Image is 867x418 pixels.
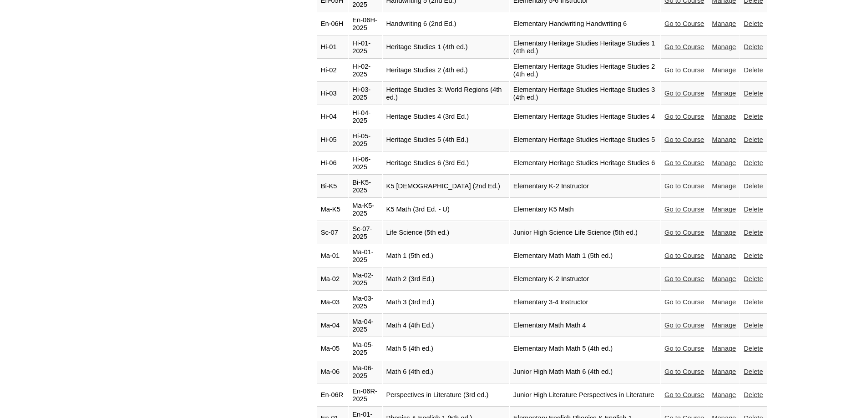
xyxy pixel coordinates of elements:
td: Hi-05 [317,129,349,151]
td: Math 3 (3rd Ed.) [383,291,509,314]
td: Hi-03-2025 [349,82,382,105]
td: Heritage Studies 2 (4th ed.) [383,59,509,82]
td: Ma-05 [317,337,349,360]
a: Delete [744,298,763,306]
a: Go to Course [664,113,704,120]
a: Delete [744,66,763,74]
td: Ma-05-2025 [349,337,382,360]
td: En-06R-2025 [349,384,382,407]
a: Go to Course [664,391,704,398]
a: Go to Course [664,90,704,97]
td: Ma-06 [317,361,349,383]
a: Delete [744,275,763,282]
a: Manage [712,66,736,74]
td: Heritage Studies 3: World Regions (4th ed.) [383,82,509,105]
td: Elementary Heritage Studies Heritage Studies 2 (4th ed.) [510,59,660,82]
a: Go to Course [664,252,704,259]
td: Math 4 (4th Ed.) [383,314,509,337]
a: Manage [712,345,736,352]
td: Hi-06-2025 [349,152,382,175]
td: Elementary Heritage Studies Heritage Studies 3 (4th ed.) [510,82,660,105]
td: Hi-02 [317,59,349,82]
a: Manage [712,322,736,329]
a: Manage [712,206,736,213]
a: Manage [712,368,736,375]
td: Hi-04-2025 [349,106,382,128]
a: Manage [712,252,736,259]
td: Bi-K5 [317,175,349,198]
td: Math 5 (4th ed.) [383,337,509,360]
td: Heritage Studies 1 (4th ed.) [383,36,509,59]
a: Manage [712,298,736,306]
td: Heritage Studies 6 (3rd Ed.) [383,152,509,175]
td: Math 2 (3rd Ed.) [383,268,509,291]
td: Ma-04 [317,314,349,337]
td: Ma-K5 [317,198,349,221]
a: Delete [744,182,763,190]
a: Delete [744,229,763,236]
td: Hi-04 [317,106,349,128]
td: Elementary Handwriting Handwriting 6 [510,13,660,35]
td: Ma-03 [317,291,349,314]
a: Go to Course [664,345,704,352]
td: Hi-05-2025 [349,129,382,151]
td: Elementary Math Math 5 (4th ed.) [510,337,660,360]
td: Heritage Studies 5 (4th Ed.) [383,129,509,151]
td: Math 1 (5th ed.) [383,245,509,267]
a: Manage [712,113,736,120]
td: Junior High Literature Perspectives in Literature [510,384,660,407]
td: Elementary Heritage Studies Heritage Studies 5 [510,129,660,151]
td: Life Science (5th ed.) [383,222,509,244]
a: Delete [744,136,763,143]
td: Ma-01-2025 [349,245,382,267]
a: Delete [744,206,763,213]
a: Delete [744,252,763,259]
a: Go to Course [664,368,704,375]
a: Manage [712,43,736,50]
a: Manage [712,20,736,27]
td: Elementary Math Math 1 (5th ed.) [510,245,660,267]
a: Manage [712,136,736,143]
td: Hi-03 [317,82,349,105]
td: Ma-04-2025 [349,314,382,337]
td: Elementary K-2 Instructor [510,268,660,291]
a: Delete [744,159,763,166]
a: Delete [744,345,763,352]
td: Elementary K5 Math [510,198,660,221]
a: Manage [712,90,736,97]
td: En-06R [317,384,349,407]
td: Elementary Math Math 4 [510,314,660,337]
a: Go to Course [664,229,704,236]
a: Manage [712,275,736,282]
td: Ma-06-2025 [349,361,382,383]
td: K5 Math (3rd Ed. - U) [383,198,509,221]
a: Delete [744,113,763,120]
td: Sc-07 [317,222,349,244]
td: Ma-01 [317,245,349,267]
a: Delete [744,391,763,398]
a: Go to Course [664,66,704,74]
td: Ma-03-2025 [349,291,382,314]
td: Ma-02 [317,268,349,291]
td: Elementary K-2 Instructor [510,175,660,198]
td: Bi-K5-2025 [349,175,382,198]
a: Delete [744,368,763,375]
a: Go to Course [664,206,704,213]
td: Handwriting 6 (2nd Ed.) [383,13,509,35]
a: Go to Course [664,159,704,166]
td: Ma-K5-2025 [349,198,382,221]
a: Manage [712,182,736,190]
a: Go to Course [664,322,704,329]
td: En-06H-2025 [349,13,382,35]
td: Junior High Math Math 6 (4th ed.) [510,361,660,383]
a: Delete [744,43,763,50]
a: Manage [712,159,736,166]
a: Go to Course [664,20,704,27]
a: Go to Course [664,182,704,190]
td: Perspectives in Literature (3rd ed.) [383,384,509,407]
td: Junior High Science Life Science (5th ed.) [510,222,660,244]
a: Delete [744,322,763,329]
a: Go to Course [664,43,704,50]
a: Go to Course [664,298,704,306]
a: Manage [712,391,736,398]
